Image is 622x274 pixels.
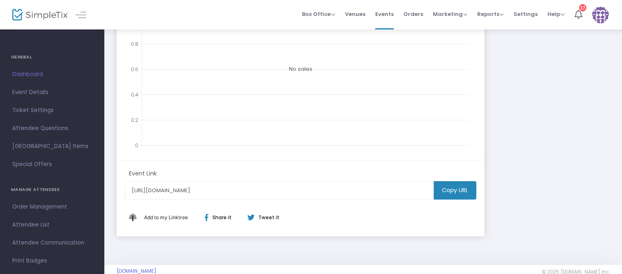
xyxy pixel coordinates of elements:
div: Tweet it [239,214,284,221]
span: Reports [477,10,504,18]
span: [GEOGRAPHIC_DATA] Items [12,141,92,152]
span: Help [548,10,565,18]
m-panel-subtitle: Event Link [129,169,157,178]
span: Attendee Questions [12,123,92,134]
div: Share it [196,214,247,221]
button: Add This to My Linktree [142,208,190,227]
h4: GENERAL [11,49,93,65]
span: Box Office [302,10,335,18]
img: linktree [129,213,142,221]
span: Special Offers [12,159,92,170]
div: 17 [579,4,586,11]
span: Add to my Linktree [144,214,188,220]
m-button: Copy URL [434,181,476,200]
span: Print Badges [12,256,92,266]
span: Event Details [12,87,92,98]
span: Events [375,4,394,25]
h4: MANAGE ATTENDEES [11,182,93,198]
span: Marketing [433,10,467,18]
span: Settings [514,4,538,25]
span: Attendee Communication [12,238,92,248]
span: Ticket Settings [12,105,92,116]
span: Order Management [12,202,92,212]
span: Orders [403,4,423,25]
span: Dashboard [12,69,92,80]
span: Attendee List [12,220,92,230]
span: Venues [345,4,365,25]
